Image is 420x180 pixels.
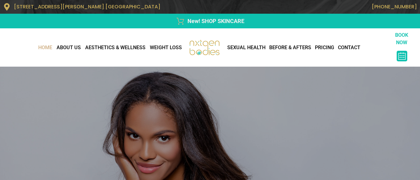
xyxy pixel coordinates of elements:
[14,3,160,10] span: [STREET_ADDRESS][PERSON_NAME] [GEOGRAPHIC_DATA]
[225,41,390,54] nav: Menu
[225,41,267,54] a: Sexual Health
[313,41,336,54] a: Pricing
[148,41,184,54] a: WEIGHT LOSS
[3,17,417,25] a: New! SHOP SKINCARE
[336,41,362,54] a: CONTACT
[3,41,184,54] nav: Menu
[213,4,417,10] p: [PHONE_NUMBER]
[186,17,244,25] span: New! SHOP SKINCARE
[390,31,414,46] p: BOOK NOW
[54,41,83,54] a: About Us
[83,41,148,54] a: AESTHETICS & WELLNESS
[267,41,313,54] a: Before & Afters
[36,41,54,54] a: Home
